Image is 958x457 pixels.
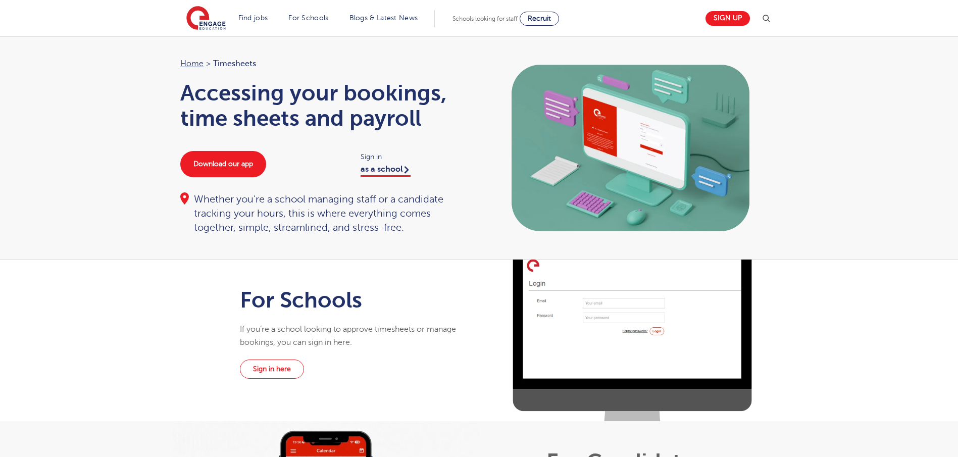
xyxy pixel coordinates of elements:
[349,14,418,22] a: Blogs & Latest News
[180,151,266,177] a: Download our app
[240,360,304,379] a: Sign in here
[452,15,518,22] span: Schools looking for staff
[240,323,466,349] p: If you’re a school looking to approve timesheets or manage bookings, you can sign in here.
[240,287,466,313] h1: For Schools
[288,14,328,22] a: For Schools
[180,192,469,235] div: Whether you're a school managing staff or a candidate tracking your hours, this is where everythi...
[180,57,469,70] nav: breadcrumb
[213,57,256,70] span: Timesheets
[361,165,411,177] a: as a school
[180,80,469,131] h1: Accessing your bookings, time sheets and payroll
[361,151,469,163] span: Sign in
[186,6,226,31] img: Engage Education
[180,59,204,68] a: Home
[528,15,551,22] span: Recruit
[238,14,268,22] a: Find jobs
[705,11,750,26] a: Sign up
[520,12,559,26] a: Recruit
[206,59,211,68] span: >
